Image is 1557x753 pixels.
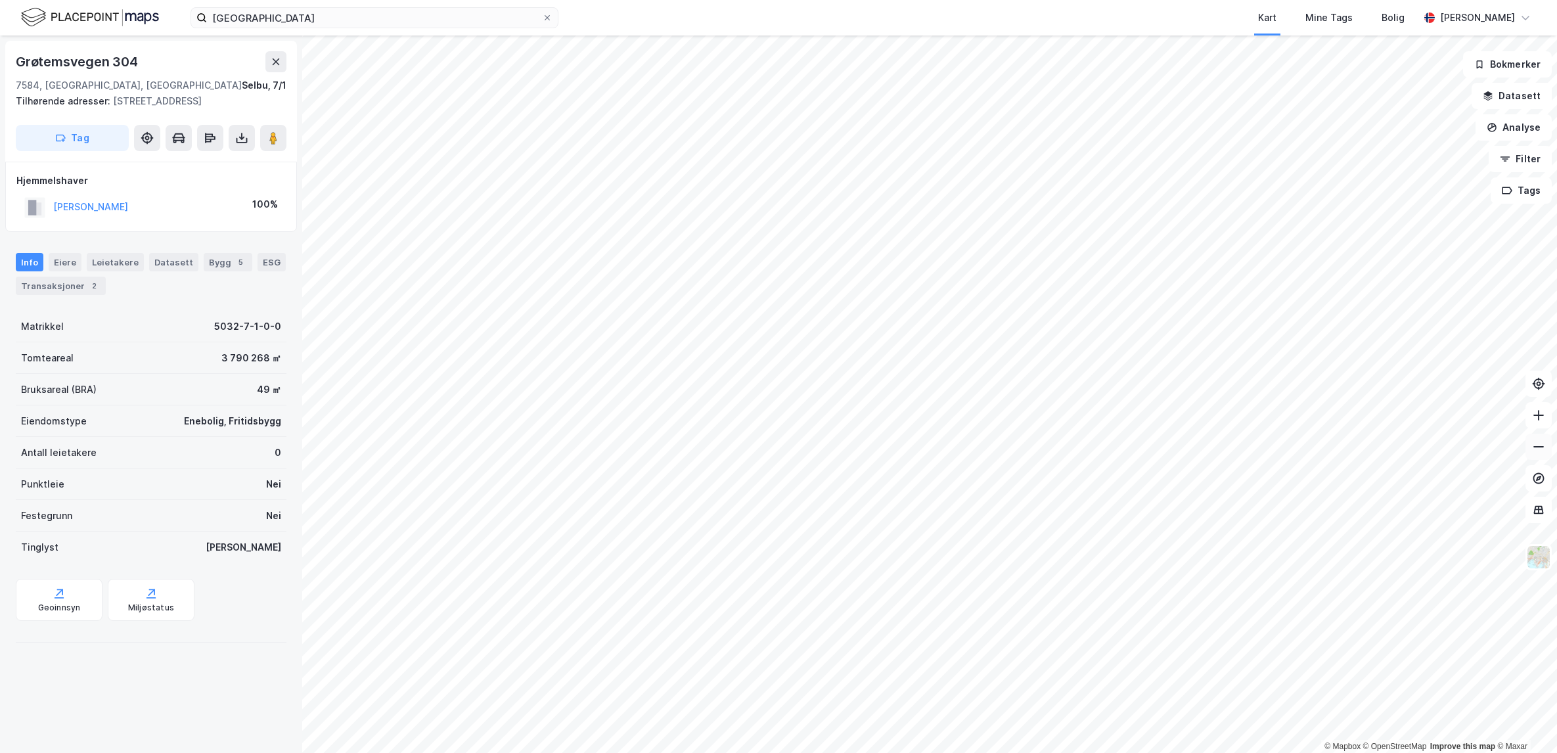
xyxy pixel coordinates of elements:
div: [PERSON_NAME] [1440,10,1515,26]
img: Z [1526,545,1551,570]
div: Mine Tags [1305,10,1353,26]
div: Bygg [204,253,252,271]
div: Enebolig, Fritidsbygg [184,413,281,429]
div: Transaksjoner [16,277,106,295]
a: Improve this map [1430,742,1495,751]
div: Kontrollprogram for chat [1491,690,1557,753]
div: Miljøstatus [128,603,174,613]
div: Eiere [49,253,81,271]
div: 7584, [GEOGRAPHIC_DATA], [GEOGRAPHIC_DATA] [16,78,242,93]
button: Datasett [1472,83,1552,109]
div: Leietakere [87,253,144,271]
div: 2 [87,279,101,292]
button: Analyse [1476,114,1552,141]
div: Festegrunn [21,508,72,524]
div: Eiendomstype [21,413,87,429]
button: Bokmerker [1463,51,1552,78]
div: Kart [1258,10,1276,26]
div: Nei [266,476,281,492]
div: Datasett [149,253,198,271]
iframe: Chat Widget [1491,690,1557,753]
a: Mapbox [1324,742,1361,751]
button: Filter [1489,146,1552,172]
div: [STREET_ADDRESS] [16,93,276,109]
div: Bolig [1382,10,1405,26]
div: 5032-7-1-0-0 [214,319,281,334]
div: Info [16,253,43,271]
div: Bruksareal (BRA) [21,382,97,398]
div: Hjemmelshaver [16,173,286,189]
div: Geoinnsyn [38,603,81,613]
div: Selbu, 7/1 [242,78,286,93]
div: 49 ㎡ [257,382,281,398]
div: Grøtemsvegen 304 [16,51,141,72]
a: OpenStreetMap [1363,742,1427,751]
div: [PERSON_NAME] [206,539,281,555]
img: logo.f888ab2527a4732fd821a326f86c7f29.svg [21,6,159,29]
div: 0 [275,445,281,461]
div: Tinglyst [21,539,58,555]
div: Antall leietakere [21,445,97,461]
div: Nei [266,508,281,524]
div: 5 [234,256,247,269]
div: 100% [252,196,278,212]
button: Tag [16,125,129,151]
input: Søk på adresse, matrikkel, gårdeiere, leietakere eller personer [207,8,542,28]
button: Tags [1491,177,1552,204]
div: Matrikkel [21,319,64,334]
div: Tomteareal [21,350,74,366]
div: 3 790 268 ㎡ [221,350,281,366]
div: Punktleie [21,476,64,492]
div: ESG [258,253,286,271]
span: Tilhørende adresser: [16,95,113,106]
